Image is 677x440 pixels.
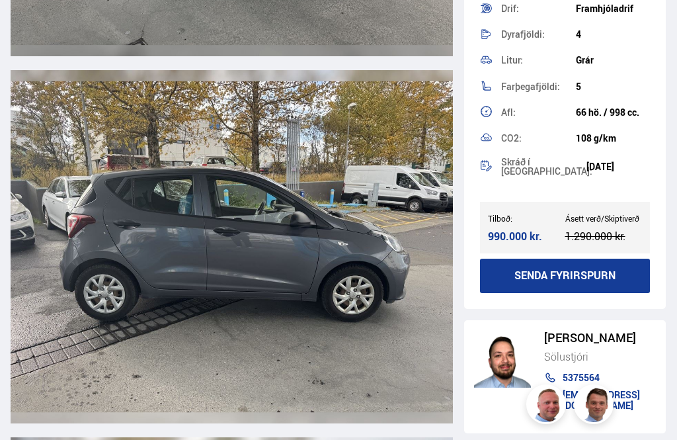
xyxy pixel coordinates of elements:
div: 4 [576,29,651,40]
a: 5375564 [544,373,657,383]
div: [DATE] [586,161,651,172]
div: CO2: [501,134,576,143]
button: Senda fyrirspurn [480,259,651,293]
div: Sölustjóri [544,348,657,365]
img: FbJEzSuNWCJXmdc-.webp [576,386,616,426]
div: 5 [576,81,651,92]
img: 3670528.jpeg [11,70,453,424]
div: Farþegafjöldi: [501,82,576,91]
div: Skráð í [GEOGRAPHIC_DATA]: [501,157,586,176]
div: Grár [576,55,651,66]
div: 990.000 kr. [488,228,560,245]
div: 1.290.000 kr. [565,228,637,245]
div: Dyrafjöldi: [501,30,576,39]
div: Tilboð: [488,214,565,223]
div: 108 g/km [576,133,651,144]
div: Ásett verð/Skiptiverð [565,214,643,223]
div: 66 hö. / 998 cc. [576,107,651,118]
div: Afl: [501,108,576,117]
button: Opna LiveChat spjallviðmót [11,5,50,45]
div: Litur: [501,56,576,65]
img: siFngHWaQ9KaOqBr.png [528,386,568,426]
div: Framhjóladrif [576,3,651,14]
div: Drif: [501,4,576,13]
div: [PERSON_NAME] [544,331,657,345]
img: nhp88E3Fdnt1Opn2.png [474,331,531,388]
